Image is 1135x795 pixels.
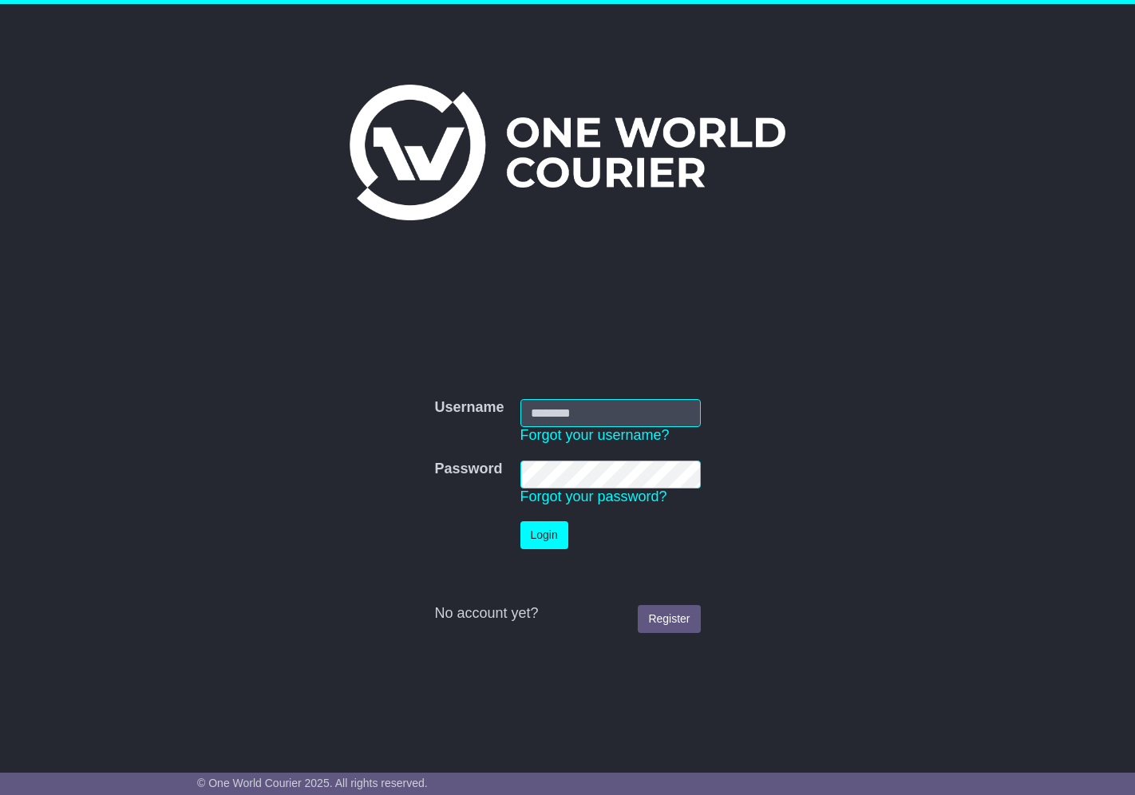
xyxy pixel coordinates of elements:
[520,521,568,549] button: Login
[350,85,785,220] img: One World
[638,605,700,633] a: Register
[520,427,670,443] a: Forgot your username?
[197,777,428,789] span: © One World Courier 2025. All rights reserved.
[520,488,667,504] a: Forgot your password?
[434,605,700,623] div: No account yet?
[434,461,502,478] label: Password
[434,399,504,417] label: Username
